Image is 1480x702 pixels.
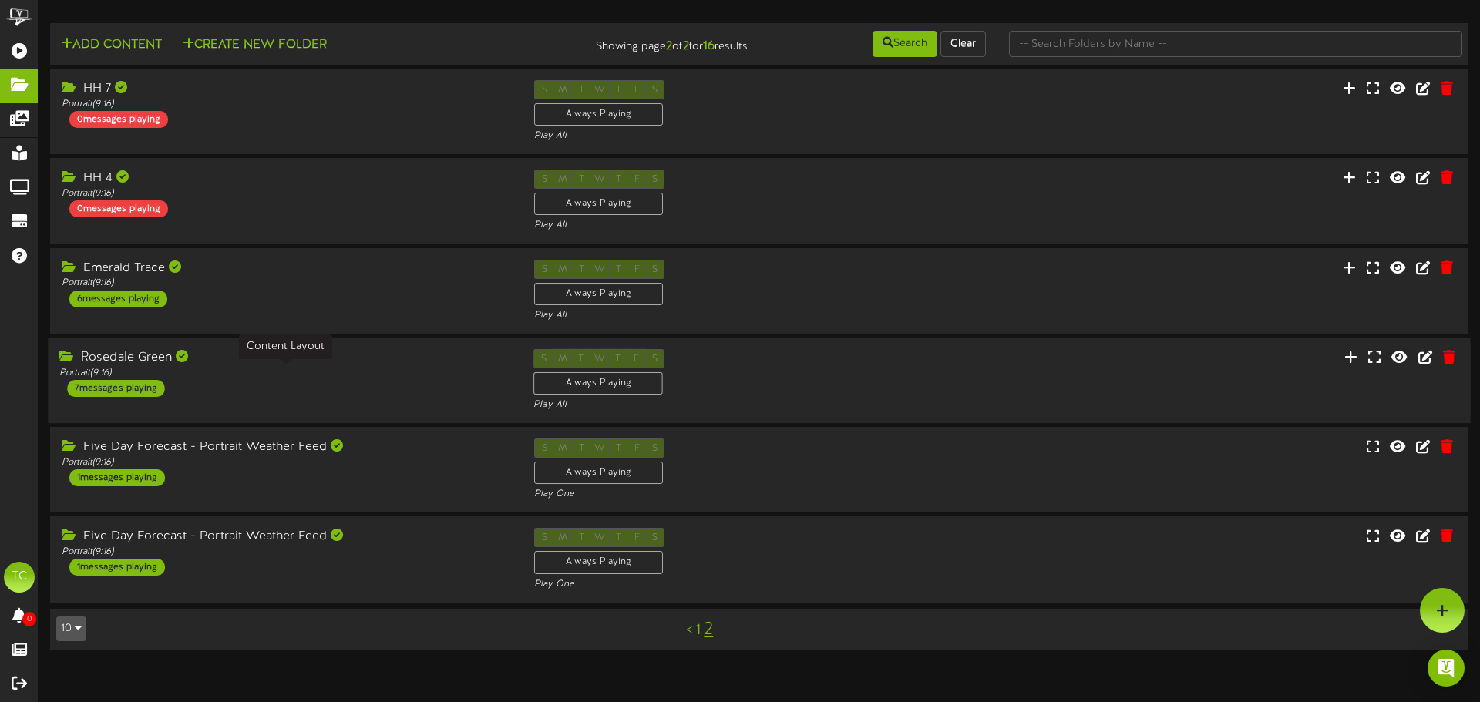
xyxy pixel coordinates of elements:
div: Always Playing [533,372,663,395]
div: 1 messages playing [69,559,165,576]
div: TC [4,562,35,593]
div: Emerald Trace [62,260,511,277]
div: Rosedale Green [59,349,510,367]
input: -- Search Folders by Name -- [1009,31,1462,57]
div: Play All [533,398,984,411]
strong: 16 [703,39,715,53]
div: Play One [534,578,984,591]
div: Play All [534,129,984,143]
button: Add Content [56,35,166,55]
div: Play All [534,219,984,232]
div: Portrait ( 9:16 ) [62,98,511,111]
div: HH 4 [62,170,511,187]
div: Portrait ( 9:16 ) [62,277,511,290]
div: Five Day Forecast - Portrait Weather Feed [62,438,511,456]
div: 0 messages playing [69,200,168,217]
div: 0 messages playing [69,111,168,128]
a: 1 [695,622,701,639]
a: 2 [704,620,713,640]
strong: 2 [683,39,689,53]
div: Portrait ( 9:16 ) [62,546,511,559]
div: Play All [534,309,984,322]
div: Always Playing [534,462,663,484]
div: 7 messages playing [67,380,164,397]
span: 0 [22,612,36,626]
div: Portrait ( 9:16 ) [62,187,511,200]
div: Always Playing [534,283,663,305]
div: Open Intercom Messenger [1428,650,1465,687]
div: Portrait ( 9:16 ) [59,367,510,380]
button: Create New Folder [178,35,331,55]
div: Five Day Forecast - Portrait Weather Feed [62,528,511,546]
div: Always Playing [534,551,663,573]
div: 6 messages playing [69,291,167,307]
div: Portrait ( 9:16 ) [62,456,511,469]
button: 10 [56,616,86,641]
strong: 2 [666,39,672,53]
a: < [686,622,692,639]
div: Always Playing [534,103,663,126]
div: Play One [534,488,984,501]
div: HH 7 [62,80,511,98]
button: Clear [940,31,986,57]
div: Always Playing [534,193,663,215]
div: 1 messages playing [69,469,165,486]
div: Showing page of for results [521,29,759,55]
button: Search [873,31,937,57]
